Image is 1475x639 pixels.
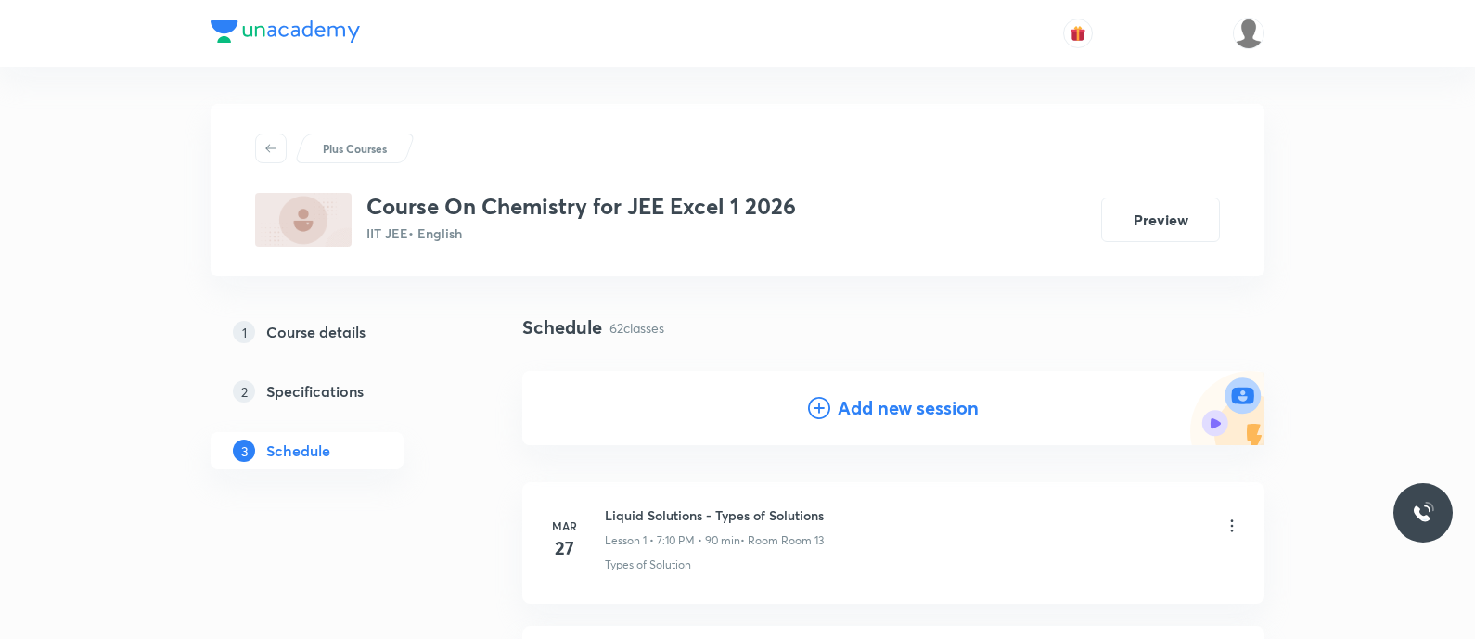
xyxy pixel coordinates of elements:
[233,380,255,403] p: 2
[605,556,691,573] p: Types of Solution
[1101,198,1220,242] button: Preview
[255,193,352,247] img: 7893D022-6337-4D46-A3CC-E600A8B6009E_plus.png
[211,313,463,351] a: 1Course details
[545,534,583,562] h4: 27
[211,373,463,410] a: 2Specifications
[605,505,824,525] h6: Liquid Solutions - Types of Solutions
[233,440,255,462] p: 3
[366,193,796,220] h3: Course On Chemistry for JEE Excel 1 2026
[323,140,387,157] p: Plus Courses
[266,440,330,462] h5: Schedule
[366,224,796,243] p: IIT JEE • English
[266,321,366,343] h5: Course details
[522,313,602,341] h4: Schedule
[1190,371,1264,445] img: Add
[740,532,824,549] p: • Room Room 13
[609,318,664,338] p: 62 classes
[266,380,364,403] h5: Specifications
[838,394,979,422] h4: Add new session
[1070,25,1086,42] img: avatar
[1412,502,1434,524] img: ttu
[1233,18,1264,49] img: P Antony
[605,532,740,549] p: Lesson 1 • 7:10 PM • 90 min
[545,518,583,534] h6: Mar
[211,20,360,47] a: Company Logo
[1063,19,1093,48] button: avatar
[211,20,360,43] img: Company Logo
[233,321,255,343] p: 1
